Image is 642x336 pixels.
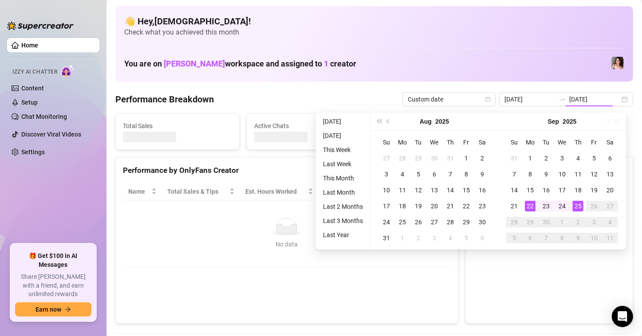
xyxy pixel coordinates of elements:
[21,131,81,138] a: Discover Viral Videos
[35,306,61,313] span: Earn now
[167,187,228,196] span: Total Sales & Tips
[559,96,566,103] span: swap-right
[123,183,162,200] th: Name
[324,187,366,196] span: Sales / Hour
[473,164,626,176] div: Sales by OnlyFans Creator
[65,306,71,313] span: arrow-right
[504,94,555,104] input: Start date
[324,59,328,68] span: 1
[115,93,214,105] h4: Performance Breakdown
[254,121,363,131] span: Active Chats
[124,59,356,69] h1: You are on workspace and assigned to creator
[378,183,450,200] th: Chat Conversion
[15,302,91,316] button: Earn nowarrow-right
[123,121,232,131] span: Total Sales
[61,64,75,77] img: AI Chatter
[408,93,490,106] span: Custom date
[128,187,150,196] span: Name
[124,15,624,27] h4: 👋 Hey, [DEMOGRAPHIC_DATA] !
[7,21,74,30] img: logo-BBDzfeDw.svg
[21,113,67,120] a: Chat Monitoring
[21,99,38,106] a: Setup
[21,42,38,49] a: Home
[569,94,620,104] input: End date
[611,57,624,69] img: Lauren
[132,239,442,249] div: No data
[162,183,240,200] th: Total Sales & Tips
[245,187,306,196] div: Est. Hours Worked
[383,187,438,196] span: Chat Conversion
[15,273,91,299] span: Share [PERSON_NAME] with a friend, and earn unlimited rewards
[12,68,57,76] span: Izzy AI Chatter
[485,97,491,102] span: calendar
[124,27,624,37] span: Check what you achieved this month
[386,121,495,131] span: Messages Sent
[559,96,566,103] span: to
[319,183,378,200] th: Sales / Hour
[612,306,633,327] div: Open Intercom Messenger
[164,59,225,68] span: [PERSON_NAME]
[21,85,44,92] a: Content
[123,164,451,176] div: Performance by OnlyFans Creator
[15,252,91,269] span: 🎁 Get $100 in AI Messages
[21,148,45,156] a: Settings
